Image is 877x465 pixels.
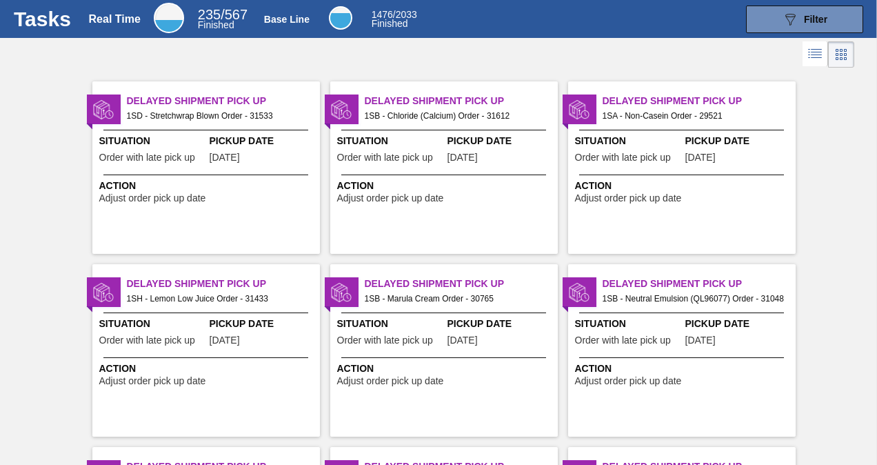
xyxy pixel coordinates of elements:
[99,335,195,346] span: Order with late pick up
[127,277,320,291] span: Delayed Shipment Pick Up
[93,282,114,303] img: status
[372,9,417,20] span: / 2033
[685,317,792,331] span: Pickup Date
[99,362,316,376] span: Action
[331,282,352,303] img: status
[210,335,240,346] span: 09/05/2025
[127,291,309,306] span: 1SH - Lemon Low Juice Order - 31433
[365,277,558,291] span: Delayed Shipment Pick Up
[603,108,785,123] span: 1SA - Non-Casein Order - 29521
[337,376,444,386] span: Adjust order pick up date
[603,277,796,291] span: Delayed Shipment Pick Up
[337,179,554,193] span: Action
[154,3,184,33] div: Real Time
[575,317,682,331] span: Situation
[89,13,141,26] div: Real Time
[569,282,589,303] img: status
[575,193,682,204] span: Adjust order pick up date
[447,134,554,148] span: Pickup Date
[447,317,554,331] span: Pickup Date
[372,10,417,28] div: Base Line
[99,152,195,163] span: Order with late pick up
[198,19,234,30] span: Finished
[804,14,827,25] span: Filter
[337,134,444,148] span: Situation
[337,193,444,204] span: Adjust order pick up date
[198,7,248,22] span: / 567
[93,99,114,120] img: status
[575,134,682,148] span: Situation
[99,134,206,148] span: Situation
[127,94,320,108] span: Delayed Shipment Pick Up
[603,291,785,306] span: 1SB - Neutral Emulsion (QL96077) Order - 31048
[337,317,444,331] span: Situation
[575,362,792,376] span: Action
[575,376,682,386] span: Adjust order pick up date
[685,335,716,346] span: 08/26/2025
[365,108,547,123] span: 1SB - Chloride (Calcium) Order - 31612
[447,335,478,346] span: 08/27/2025
[210,152,240,163] span: 09/08/2025
[372,18,408,29] span: Finished
[127,108,309,123] span: 1SD - Stretchwrap Blown Order - 31533
[603,94,796,108] span: Delayed Shipment Pick Up
[746,6,863,33] button: Filter
[365,291,547,306] span: 1SB - Marula Cream Order - 30765
[575,335,671,346] span: Order with late pick up
[264,14,310,25] div: Base Line
[210,317,316,331] span: Pickup Date
[99,179,316,193] span: Action
[685,152,716,163] span: 07/03/2025
[372,9,393,20] span: 1476
[685,134,792,148] span: Pickup Date
[198,9,248,30] div: Real Time
[337,152,433,163] span: Order with late pick up
[575,152,671,163] span: Order with late pick up
[329,6,352,30] div: Base Line
[569,99,589,120] img: status
[99,193,206,204] span: Adjust order pick up date
[803,41,828,68] div: List Vision
[337,362,554,376] span: Action
[198,7,221,22] span: 235
[99,376,206,386] span: Adjust order pick up date
[828,41,854,68] div: Card Vision
[99,317,206,331] span: Situation
[210,134,316,148] span: Pickup Date
[447,152,478,163] span: 09/12/2025
[575,179,792,193] span: Action
[365,94,558,108] span: Delayed Shipment Pick Up
[331,99,352,120] img: status
[337,335,433,346] span: Order with late pick up
[14,11,71,27] h1: Tasks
